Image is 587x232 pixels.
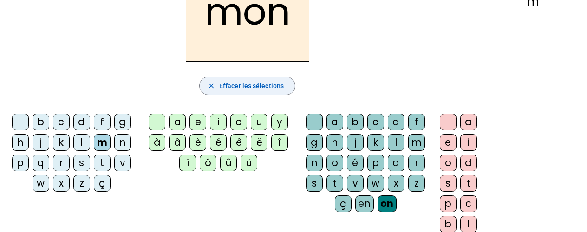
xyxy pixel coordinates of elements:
[326,114,343,130] div: a
[408,114,425,130] div: f
[378,195,397,212] div: on
[73,134,90,151] div: l
[53,155,70,171] div: r
[326,155,343,171] div: o
[207,82,215,90] mat-icon: close
[347,134,364,151] div: j
[326,175,343,192] div: t
[33,155,49,171] div: q
[241,155,257,171] div: ü
[220,155,237,171] div: û
[460,114,477,130] div: a
[408,134,425,151] div: m
[210,134,227,151] div: é
[271,114,288,130] div: y
[230,134,247,151] div: ê
[440,195,457,212] div: p
[440,155,457,171] div: o
[189,134,206,151] div: è
[33,175,49,192] div: w
[33,114,49,130] div: b
[347,155,364,171] div: é
[367,175,384,192] div: w
[408,155,425,171] div: r
[306,134,323,151] div: g
[12,134,29,151] div: h
[210,114,227,130] div: i
[94,114,111,130] div: f
[251,114,267,130] div: u
[367,155,384,171] div: p
[388,175,404,192] div: x
[53,175,70,192] div: x
[114,114,131,130] div: g
[73,175,90,192] div: z
[251,134,267,151] div: ë
[388,155,404,171] div: q
[114,134,131,151] div: n
[53,114,70,130] div: c
[347,114,364,130] div: b
[335,195,352,212] div: ç
[408,175,425,192] div: z
[12,155,29,171] div: p
[306,175,323,192] div: s
[460,175,477,192] div: t
[460,155,477,171] div: d
[230,114,247,130] div: o
[179,155,196,171] div: ï
[388,114,404,130] div: d
[355,195,374,212] div: en
[200,155,216,171] div: ô
[440,175,457,192] div: s
[219,80,284,91] span: Effacer les sélections
[326,134,343,151] div: h
[94,155,111,171] div: t
[149,134,165,151] div: à
[367,134,384,151] div: k
[114,155,131,171] div: v
[33,134,49,151] div: j
[53,134,70,151] div: k
[271,134,288,151] div: î
[367,114,384,130] div: c
[169,114,186,130] div: a
[94,175,111,192] div: ç
[189,114,206,130] div: e
[73,155,90,171] div: s
[306,155,323,171] div: n
[460,195,477,212] div: c
[388,134,404,151] div: l
[347,175,364,192] div: v
[460,134,477,151] div: i
[94,134,111,151] div: m
[440,134,457,151] div: e
[73,114,90,130] div: d
[169,134,186,151] div: â
[199,77,295,95] button: Effacer les sélections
